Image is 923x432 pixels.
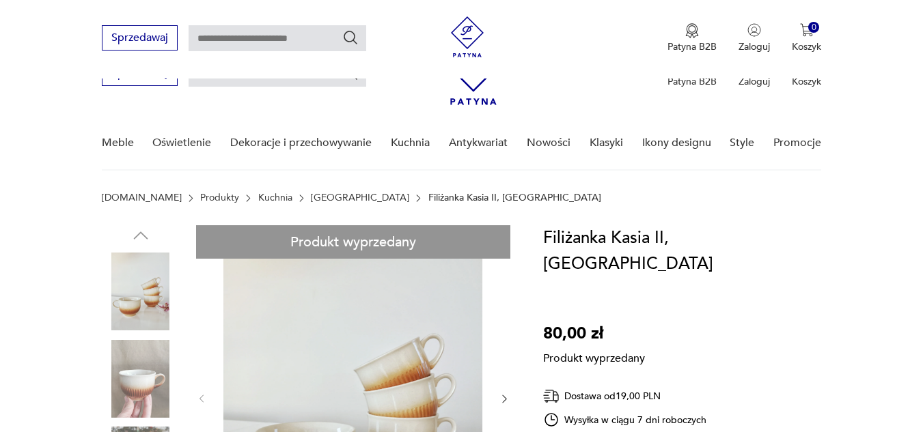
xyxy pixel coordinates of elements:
[685,23,699,38] img: Ikona medalu
[102,192,182,203] a: [DOMAIN_NAME]
[152,117,211,169] a: Oświetlenie
[543,225,831,277] h1: Filiżanka Kasia II, [GEOGRAPHIC_DATA]
[773,117,821,169] a: Promocje
[543,412,707,428] div: Wysyłka w ciągu 7 dni roboczych
[667,23,717,53] button: Patyna B2B
[102,70,178,79] a: Sprzedawaj
[590,117,623,169] a: Klasyki
[792,75,821,88] p: Koszyk
[739,23,770,53] button: Zaloguj
[391,117,430,169] a: Kuchnia
[739,40,770,53] p: Zaloguj
[543,347,645,366] p: Produkt wyprzedany
[747,23,761,37] img: Ikonka użytkownika
[102,34,178,44] a: Sprzedawaj
[428,192,601,203] p: Filiżanka Kasia II, [GEOGRAPHIC_DATA]
[258,192,292,203] a: Kuchnia
[642,117,711,169] a: Ikony designu
[800,23,814,37] img: Ikona koszyka
[449,117,508,169] a: Antykwariat
[543,321,645,347] p: 80,00 zł
[730,117,754,169] a: Style
[808,22,820,33] div: 0
[102,25,178,51] button: Sprzedawaj
[543,388,707,405] div: Dostawa od 19,00 PLN
[667,75,717,88] p: Patyna B2B
[200,192,239,203] a: Produkty
[667,40,717,53] p: Patyna B2B
[311,192,409,203] a: [GEOGRAPHIC_DATA]
[230,117,372,169] a: Dekoracje i przechowywanie
[792,40,821,53] p: Koszyk
[342,29,359,46] button: Szukaj
[667,23,717,53] a: Ikona medaluPatyna B2B
[447,16,488,57] img: Patyna - sklep z meblami i dekoracjami vintage
[739,75,770,88] p: Zaloguj
[527,117,570,169] a: Nowości
[102,117,134,169] a: Meble
[792,23,821,53] button: 0Koszyk
[543,388,560,405] img: Ikona dostawy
